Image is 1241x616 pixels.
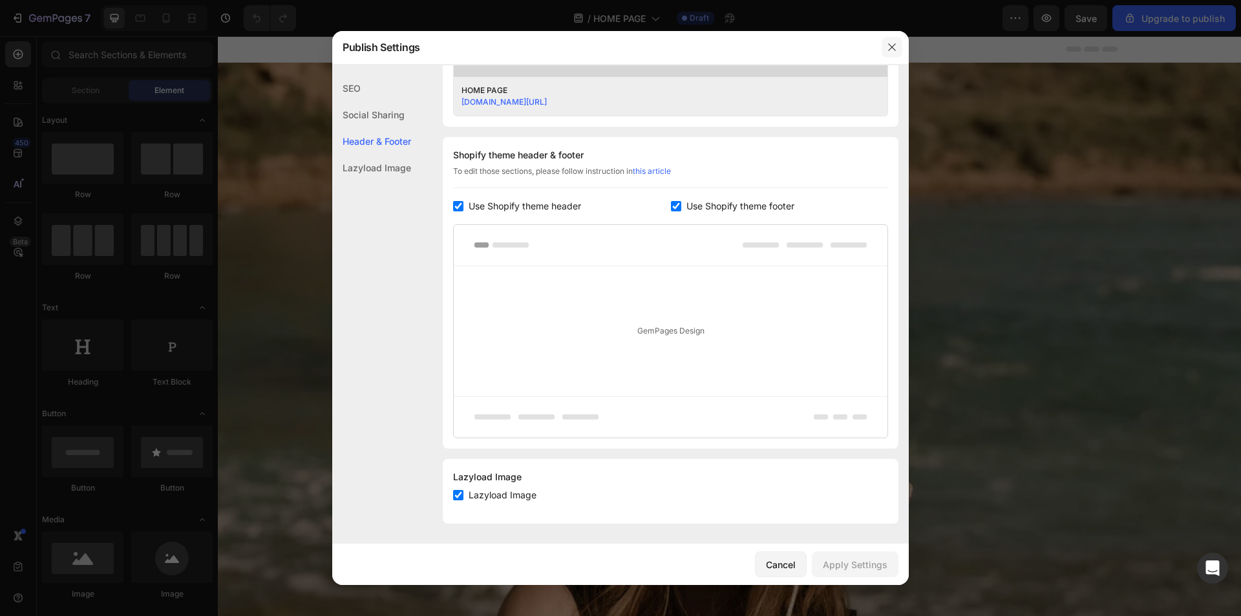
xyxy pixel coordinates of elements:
[332,75,411,101] div: SEO
[461,97,547,107] a: [DOMAIN_NAME][URL]
[332,30,875,64] div: Publish Settings
[461,85,860,96] div: HOME PAGE
[686,198,794,214] span: Use Shopify theme footer
[633,166,671,176] a: this article
[453,147,888,163] div: Shopify theme header & footer
[332,101,411,128] div: Social Sharing
[469,487,536,503] span: Lazyload Image
[453,469,888,485] div: Lazyload Image
[332,154,411,181] div: Lazyload Image
[332,128,411,154] div: Header & Footer
[1197,553,1228,584] div: Open Intercom Messenger
[469,198,581,214] span: Use Shopify theme header
[823,558,887,571] div: Apply Settings
[454,266,887,396] div: GemPages Design
[755,551,807,577] button: Cancel
[453,165,888,188] div: To edit those sections, please follow instruction in
[766,558,796,571] div: Cancel
[812,551,898,577] button: Apply Settings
